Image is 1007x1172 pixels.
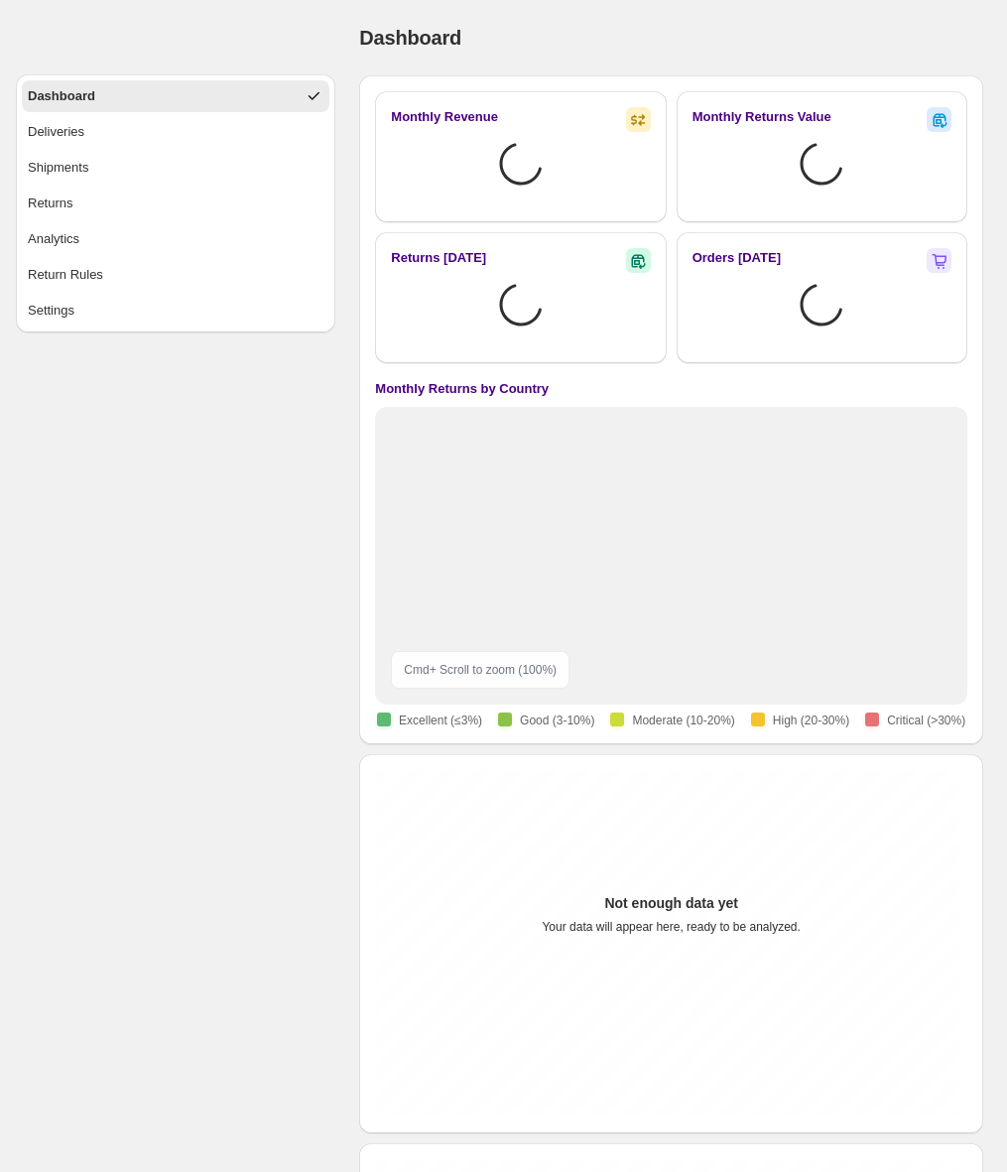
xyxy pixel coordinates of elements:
h2: Monthly Returns Value [692,107,831,127]
button: Analytics [22,223,329,255]
span: Moderate (10-20%) [632,713,734,728]
div: Deliveries [28,122,84,142]
h2: Orders [DATE] [692,248,781,268]
span: Dashboard [359,27,461,49]
span: Critical (>30%) [887,713,965,728]
h2: Monthly Revenue [391,107,498,127]
button: Settings [22,295,329,326]
div: Return Rules [28,265,103,285]
button: Deliveries [22,116,329,148]
div: Dashboard [28,86,95,106]
div: Cmd + Scroll to zoom ( 100 %) [391,651,569,689]
button: Dashboard [22,80,329,112]
div: Analytics [28,229,79,249]
span: Good (3-10%) [520,713,594,728]
div: Settings [28,301,74,321]
button: Returns [22,188,329,219]
button: Return Rules [22,259,329,291]
div: Returns [28,194,73,213]
span: High (20-30%) [773,713,849,728]
span: Excellent (≤3%) [399,713,482,728]
button: Shipments [22,152,329,184]
h4: Monthly Returns by Country [375,379,549,399]
h2: Returns [DATE] [391,248,486,268]
div: Shipments [28,158,88,178]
